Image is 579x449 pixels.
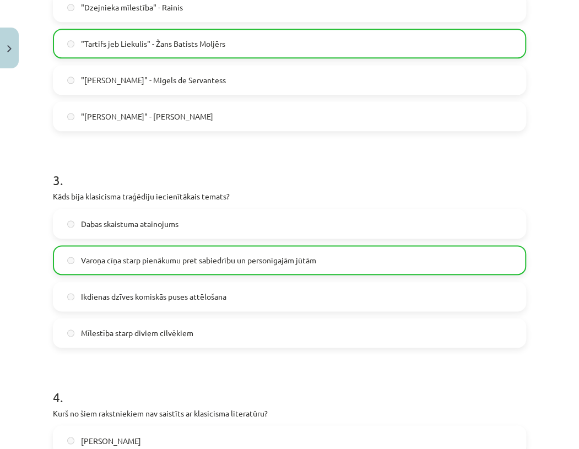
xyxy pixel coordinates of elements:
[81,327,193,339] span: Mīlestība starp diviem cilvēkiem
[81,435,141,446] span: [PERSON_NAME]
[81,218,178,230] span: Dabas skaistuma atainojums
[81,74,226,86] span: "[PERSON_NAME]" - Migels de Servantess
[81,255,316,266] span: Varoņa cīņa starp pienākumu pret sabiedrību un personīgajām jūtām
[7,45,12,52] img: icon-close-lesson-0947bae3869378f0d4975bcd49f059093ad1ed9edebbc8119c70593378902aed.svg
[67,437,74,444] input: [PERSON_NAME]
[81,2,183,13] span: "Dzejnieka mīlestība" - Rainis
[67,257,74,264] input: Varoņa cīņa starp pienākumu pret sabiedrību un personīgajām jūtām
[67,293,74,300] input: Ikdienas dzīves komiskās puses attēlošana
[53,407,526,419] p: Kurš no šiem rakstniekiem nav saistīts ar klasicisma literatūru?
[67,113,74,120] input: "[PERSON_NAME]" - [PERSON_NAME]
[81,38,225,50] span: "Tartifs jeb Liekulis" - Žans Batists Moljērs
[67,329,74,337] input: Mīlestība starp diviem cilvēkiem
[67,220,74,228] input: Dabas skaistuma atainojums
[53,153,526,187] h1: 3 .
[81,291,226,302] span: Ikdienas dzīves komiskās puses attēlošana
[67,40,74,47] input: "Tartifs jeb Liekulis" - Žans Batists Moljērs
[53,191,526,202] p: Kāds bija klasicisma traģēdiju iecienītākais temats?
[67,4,74,11] input: "Dzejnieka mīlestība" - Rainis
[67,77,74,84] input: "[PERSON_NAME]" - Migels de Servantess
[81,111,213,122] span: "[PERSON_NAME]" - [PERSON_NAME]
[53,370,526,404] h1: 4 .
